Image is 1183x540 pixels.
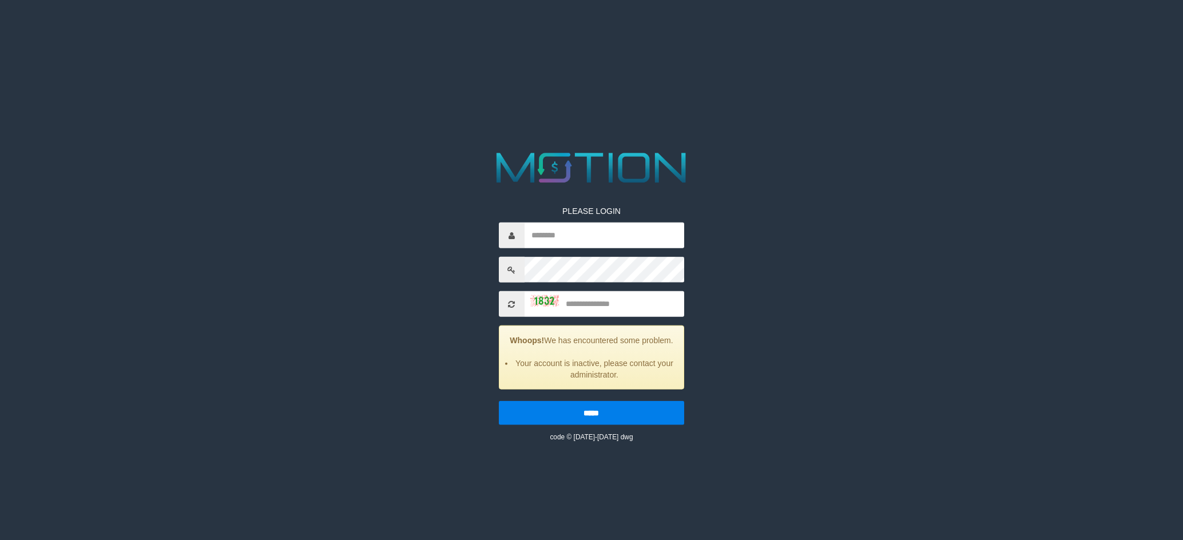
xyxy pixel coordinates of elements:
[499,325,685,390] div: We has encountered some problem.
[499,205,685,217] p: PLEASE LOGIN
[530,295,559,306] img: captcha
[550,433,633,441] small: code © [DATE]-[DATE] dwg
[488,148,695,188] img: MOTION_logo.png
[514,358,676,380] li: Your account is inactive, please contact your administrator.
[510,336,544,345] strong: Whoops!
